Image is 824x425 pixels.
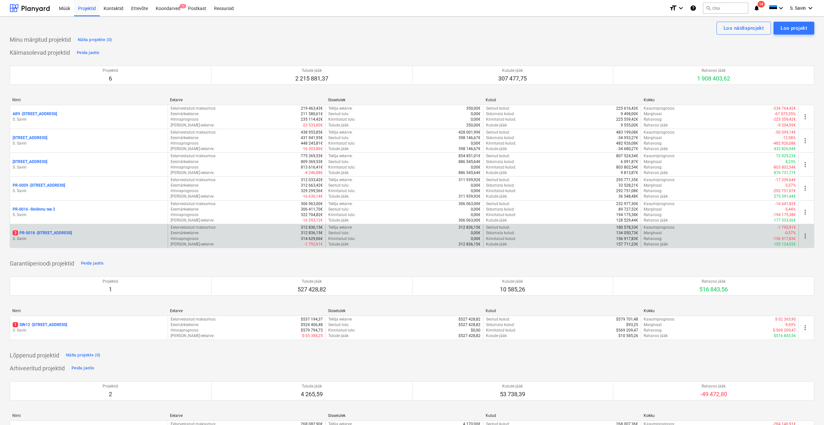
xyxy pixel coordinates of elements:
[486,135,515,141] p: Sidumata kulud :
[171,242,214,247] p: [PERSON_NAME]-eelarve :
[500,286,525,293] p: 10 585,26
[171,218,214,223] p: [PERSON_NAME]-eelarve :
[171,146,214,152] p: [PERSON_NAME]-eelarve :
[773,22,814,35] button: Loo projekt
[471,141,480,146] p: 0,00€
[66,352,101,359] div: Näita projekte (0)
[328,188,356,194] p: Kinnitatud tulu :
[301,322,323,328] p: $524 406,48
[301,135,323,141] p: 431 941,95€
[13,135,47,141] p: [STREET_ADDRESS]
[328,183,349,188] p: Seotud tulu :
[486,177,510,183] p: Seotud kulud :
[458,159,480,165] p: 886 545,64€
[486,106,510,111] p: Seotud kulud :
[486,146,508,152] p: Kulude jääk :
[302,194,323,199] p: -16 636,14€
[171,170,214,176] p: [PERSON_NAME]-eelarve :
[644,98,796,102] div: Kokku
[621,123,638,128] p: 9 555,00€
[773,106,796,111] p: -234 764,42€
[64,350,102,361] button: Näita projekte (0)
[13,322,165,333] div: 1SIN12 -[STREET_ADDRESS]S. Savin
[328,225,353,230] p: Tellija eelarve :
[471,207,480,212] p: 0,00€
[328,141,356,146] p: Kinnitatud tulu :
[171,236,199,242] p: Hinnaprognoos :
[644,183,662,188] p: Marginaal :
[644,309,796,313] div: Kokku
[486,317,510,322] p: Seotud kulud :
[616,242,638,247] p: 157 711,23€
[775,317,796,322] p: $-52 365,90
[171,153,216,159] p: Eelarvestatud maksumus :
[776,153,796,159] p: 72 929,23€
[466,106,480,111] p: 350,00€
[486,242,508,247] p: Kulude jääk :
[486,170,508,176] p: Kulude jääk :
[618,183,638,188] p: 33 528,21€
[295,75,328,82] p: 2 215 881,37
[13,322,67,328] p: SIN12 - [STREET_ADDRESS]
[644,130,675,135] p: Kasumiprognoos :
[171,130,216,135] p: Eelarvestatud maksumus :
[784,183,796,188] p: -5,57%
[644,106,675,111] p: Kasumiprognoos :
[171,194,214,199] p: [PERSON_NAME]-eelarve :
[171,225,216,230] p: Eelarvestatud maksumus :
[644,111,662,117] p: Marginaal :
[486,212,516,218] p: Kinnitatud kulud :
[171,106,216,111] p: Eelarvestatud maksumus :
[79,258,105,269] button: Peida jaotis
[644,135,662,141] p: Marginaal :
[616,153,638,159] p: 807 524,54€
[458,177,480,183] p: 311 939,92€
[486,98,638,102] div: Kulud
[328,98,480,102] div: Sissetulek
[677,4,685,12] i: keyboard_arrow_down
[301,207,323,212] p: 306 411,70€
[301,177,323,183] p: 312 033,42€
[13,212,165,218] p: S. Savin
[644,207,662,212] p: Marginaal :
[301,153,323,159] p: 775 369,53€
[621,159,638,165] p: 6 091,87€
[328,309,480,313] div: Sissetulek
[486,218,508,223] p: Kulude jääk :
[458,242,480,247] p: 312 836,15€
[171,183,199,188] p: Eesmärkeelarve :
[328,117,356,122] p: Kinnitatud tulu :
[295,68,328,73] p: Tulude jääk
[328,207,349,212] p: Seotud tulu :
[458,194,480,199] p: 311 939,92€
[717,22,771,35] button: Loo näidisprojekt
[784,230,796,236] p: -0,57%
[616,141,638,146] p: 482 926,08€
[13,230,72,236] p: PR-0018 - [STREET_ADDRESS]
[328,317,353,322] p: Tellija eelarve :
[103,75,118,82] p: 6
[697,75,730,82] p: 1 908 403,62
[644,201,675,207] p: Kasumiprognoos :
[328,146,349,152] p: Tulude jääk :
[13,230,165,241] div: 3PR-0018 -[STREET_ADDRESS]S. Savin
[12,98,165,102] div: Nimi
[801,161,809,169] span: more_vert
[616,188,638,194] p: 292 751,08€
[486,123,508,128] p: Kulude jääk :
[301,317,323,322] p: $537 194,37
[617,135,638,141] p: -34 953,27€
[790,5,806,11] span: S. Savin
[669,4,677,12] i: format_size
[328,218,349,223] p: Tulude jääk :
[690,4,696,12] i: Abikeskus
[171,117,199,122] p: Hinnaprognoos :
[328,242,349,247] p: Tulude jääk :
[81,260,104,267] div: Peida jaotis
[458,218,480,223] p: 306 063,00€
[458,146,480,152] p: 398 146,67€
[13,159,165,170] div: [STREET_ADDRESS]S. Savin
[616,130,638,135] p: 483 199,08€
[618,194,638,199] p: 36 548,48€
[486,111,515,117] p: Sidumata kulud :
